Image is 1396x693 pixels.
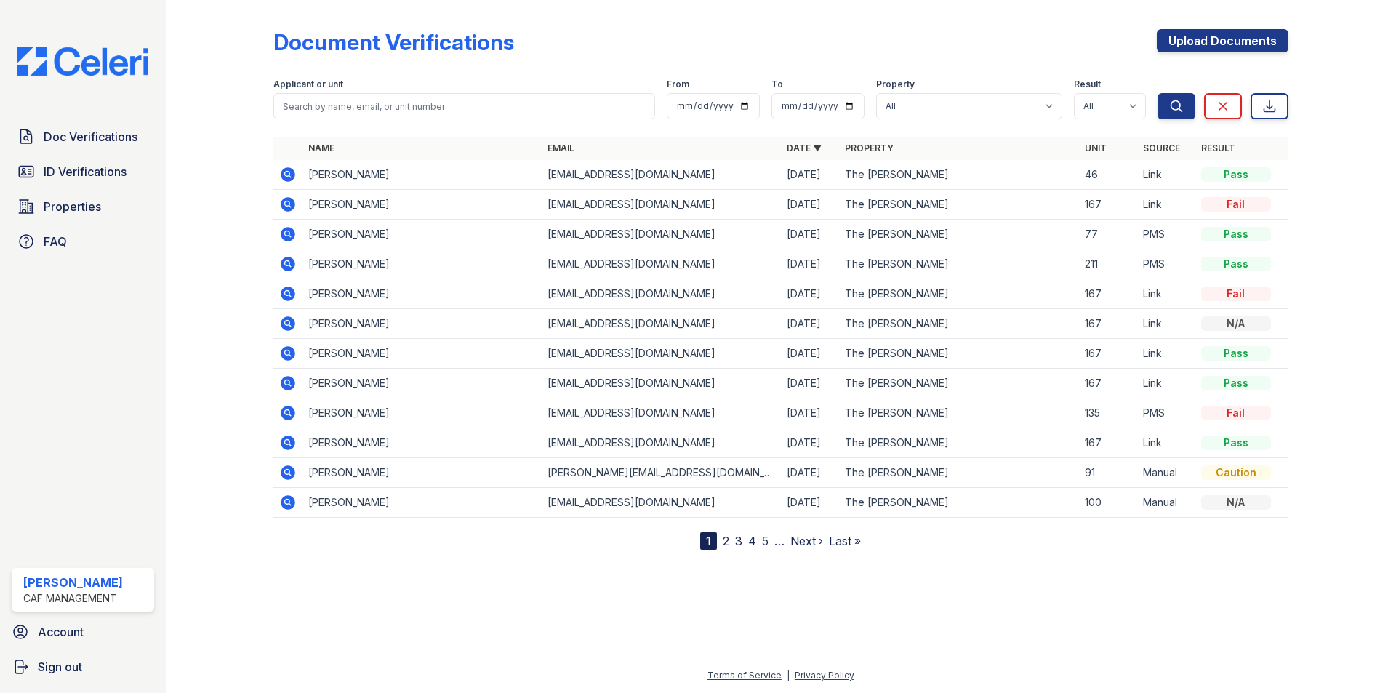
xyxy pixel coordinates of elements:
td: The [PERSON_NAME] [839,160,1078,190]
a: Date ▼ [787,143,822,153]
a: Last » [829,534,861,548]
td: [PERSON_NAME] [302,339,542,369]
td: 91 [1079,458,1137,488]
td: Link [1137,279,1195,309]
td: [PERSON_NAME] [302,249,542,279]
td: [PERSON_NAME] [302,369,542,398]
td: [EMAIL_ADDRESS][DOMAIN_NAME] [542,279,781,309]
div: Pass [1201,376,1271,390]
td: 167 [1079,309,1137,339]
label: To [771,79,783,90]
a: Email [547,143,574,153]
td: [DATE] [781,458,839,488]
div: 1 [700,532,717,550]
a: FAQ [12,227,154,256]
td: [EMAIL_ADDRESS][DOMAIN_NAME] [542,160,781,190]
td: [PERSON_NAME] [302,220,542,249]
div: N/A [1201,316,1271,331]
td: [EMAIL_ADDRESS][DOMAIN_NAME] [542,369,781,398]
td: 100 [1079,488,1137,518]
td: [DATE] [781,249,839,279]
div: [PERSON_NAME] [23,574,123,591]
td: Link [1137,369,1195,398]
td: Link [1137,309,1195,339]
label: Applicant or unit [273,79,343,90]
span: Properties [44,198,101,215]
td: [DATE] [781,279,839,309]
div: | [787,670,790,681]
td: [DATE] [781,309,839,339]
a: Sign out [6,652,160,681]
td: PMS [1137,220,1195,249]
span: Doc Verifications [44,128,137,145]
td: 167 [1079,339,1137,369]
td: [EMAIL_ADDRESS][DOMAIN_NAME] [542,309,781,339]
td: 211 [1079,249,1137,279]
div: Caution [1201,465,1271,480]
span: Sign out [38,658,82,676]
td: 167 [1079,190,1137,220]
span: … [774,532,785,550]
td: The [PERSON_NAME] [839,279,1078,309]
td: 167 [1079,428,1137,458]
td: PMS [1137,249,1195,279]
a: Unit [1085,143,1107,153]
td: [PERSON_NAME] [302,458,542,488]
div: Pass [1201,257,1271,271]
div: Fail [1201,197,1271,212]
div: Pass [1201,167,1271,182]
td: The [PERSON_NAME] [839,458,1078,488]
div: N/A [1201,495,1271,510]
td: Link [1137,339,1195,369]
img: CE_Logo_Blue-a8612792a0a2168367f1c8372b55b34899dd931a85d93a1a3d3e32e68fde9ad4.png [6,47,160,76]
td: The [PERSON_NAME] [839,369,1078,398]
td: [PERSON_NAME] [302,190,542,220]
div: Fail [1201,287,1271,301]
td: [DATE] [781,160,839,190]
td: The [PERSON_NAME] [839,309,1078,339]
td: 77 [1079,220,1137,249]
td: [EMAIL_ADDRESS][DOMAIN_NAME] [542,488,781,518]
label: Result [1074,79,1101,90]
a: Property [845,143,894,153]
td: The [PERSON_NAME] [839,249,1078,279]
label: From [667,79,689,90]
a: Name [308,143,334,153]
a: Terms of Service [707,670,782,681]
td: [EMAIL_ADDRESS][DOMAIN_NAME] [542,398,781,428]
td: [PERSON_NAME] [302,398,542,428]
a: 5 [762,534,769,548]
a: Privacy Policy [795,670,854,681]
td: [EMAIL_ADDRESS][DOMAIN_NAME] [542,220,781,249]
td: 167 [1079,279,1137,309]
a: Account [6,617,160,646]
td: 46 [1079,160,1137,190]
td: [EMAIL_ADDRESS][DOMAIN_NAME] [542,249,781,279]
td: [DATE] [781,428,839,458]
label: Property [876,79,915,90]
td: [DATE] [781,190,839,220]
td: Manual [1137,458,1195,488]
div: Fail [1201,406,1271,420]
td: The [PERSON_NAME] [839,488,1078,518]
td: Link [1137,160,1195,190]
td: 167 [1079,369,1137,398]
td: [EMAIL_ADDRESS][DOMAIN_NAME] [542,428,781,458]
td: The [PERSON_NAME] [839,428,1078,458]
td: [DATE] [781,488,839,518]
input: Search by name, email, or unit number [273,93,655,119]
a: Next › [790,534,823,548]
a: Upload Documents [1157,29,1288,52]
td: [DATE] [781,369,839,398]
div: Pass [1201,227,1271,241]
a: Doc Verifications [12,122,154,151]
span: Account [38,623,84,641]
span: ID Verifications [44,163,127,180]
td: [DATE] [781,220,839,249]
a: 4 [748,534,756,548]
td: The [PERSON_NAME] [839,339,1078,369]
td: The [PERSON_NAME] [839,190,1078,220]
td: [EMAIL_ADDRESS][DOMAIN_NAME] [542,190,781,220]
td: The [PERSON_NAME] [839,220,1078,249]
td: [PERSON_NAME] [302,488,542,518]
